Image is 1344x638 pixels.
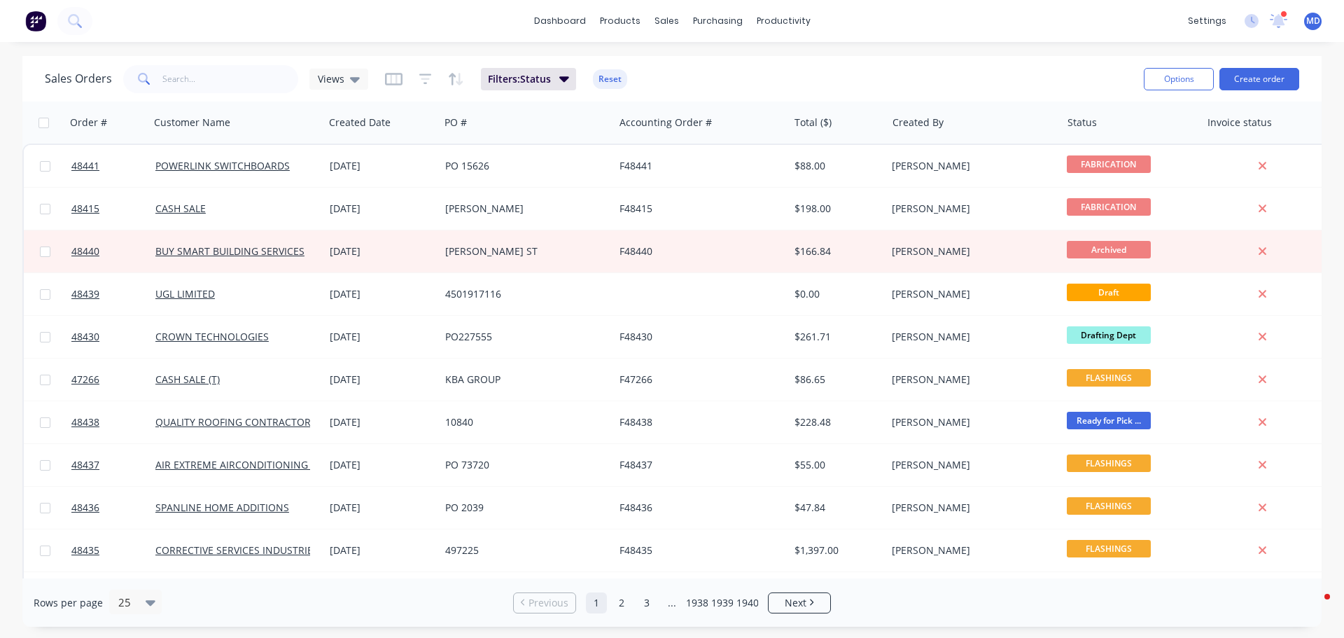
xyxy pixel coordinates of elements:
a: AIR EXTREME AIRCONDITIONING P/L [155,458,325,471]
div: [PERSON_NAME] [892,501,1047,515]
button: Create order [1219,68,1299,90]
div: PO 2039 [445,501,601,515]
div: Customer Name [154,116,230,130]
span: FABRICATION [1067,198,1151,216]
div: PO 73720 [445,458,601,472]
span: FABRICATION [1067,155,1151,173]
button: Filters:Status [481,68,576,90]
div: productivity [750,11,818,32]
span: 48435 [71,543,99,557]
button: Options [1144,68,1214,90]
span: Rows per page [34,596,103,610]
div: F48437 [619,458,775,472]
div: [PERSON_NAME] [892,287,1047,301]
div: products [593,11,647,32]
div: [PERSON_NAME] [892,159,1047,173]
div: F48441 [619,159,775,173]
div: Order # [70,116,107,130]
a: Page 1938 [687,592,708,613]
span: Filters: Status [488,72,551,86]
span: 48441 [71,159,99,173]
span: FLASHINGS [1067,540,1151,557]
div: [PERSON_NAME] [892,373,1047,387]
span: FLASHINGS [1067,497,1151,515]
a: 48437 [71,444,155,486]
div: $228.48 [794,415,876,429]
div: PO227555 [445,330,601,344]
div: $47.84 [794,501,876,515]
div: sales [647,11,686,32]
a: Jump forward [661,592,682,613]
a: Page 2 [611,592,632,613]
div: $261.71 [794,330,876,344]
a: dashboard [527,11,593,32]
div: 4501917116 [445,287,601,301]
div: 10840 [445,415,601,429]
span: Drafting Dept [1067,326,1151,344]
a: Page 1940 [737,592,758,613]
div: Invoice status [1207,116,1272,130]
div: Accounting Order # [619,116,712,130]
span: Next [785,596,806,610]
div: [PERSON_NAME] [892,330,1047,344]
a: CROWN TECHNOLOGIES [155,330,269,343]
span: 48430 [71,330,99,344]
div: [PERSON_NAME] [445,202,601,216]
button: Reset [593,69,627,89]
span: FLASHINGS [1067,455,1151,472]
div: [DATE] [330,373,434,387]
a: 48441 [71,145,155,187]
div: Total ($) [794,116,832,130]
div: [DATE] [330,330,434,344]
div: [PERSON_NAME] [892,543,1047,557]
div: F48440 [619,244,775,258]
div: F47266 [619,373,775,387]
a: 48430 [71,316,155,358]
a: 48116 [71,572,155,614]
span: FLASHINGS [1067,369,1151,387]
span: 47266 [71,373,99,387]
div: KBA GROUP [445,373,601,387]
span: Archived [1067,241,1151,258]
span: 48415 [71,202,99,216]
span: Previous [528,596,568,610]
a: QUALITY ROOFING CONTRACTORS [155,415,316,429]
div: PO # [444,116,467,130]
img: Factory [25,11,46,32]
a: 48439 [71,273,155,315]
div: $88.00 [794,159,876,173]
div: purchasing [686,11,750,32]
div: F48436 [619,501,775,515]
div: [PERSON_NAME] [892,415,1047,429]
a: CASH SALE (T) [155,373,220,386]
span: 48437 [71,458,99,472]
div: $198.00 [794,202,876,216]
div: PO 15626 [445,159,601,173]
span: Views [318,71,344,86]
div: F48435 [619,543,775,557]
span: 48438 [71,415,99,429]
div: F48438 [619,415,775,429]
div: Created By [892,116,944,130]
a: POWERLINK SWITCHBOARDS [155,159,290,172]
a: 48435 [71,529,155,571]
a: 47266 [71,359,155,401]
a: UGL LIMITED [155,287,215,300]
div: [DATE] [330,287,434,301]
span: 48439 [71,287,99,301]
div: [DATE] [330,415,434,429]
div: [DATE] [330,202,434,216]
a: 48440 [71,230,155,272]
div: $0.00 [794,287,876,301]
div: $55.00 [794,458,876,472]
a: Page 3 [636,592,657,613]
div: [DATE] [330,244,434,258]
a: BUY SMART BUILDING SERVICES [155,244,304,258]
div: [PERSON_NAME] [892,458,1047,472]
a: Page 1 is your current page [586,592,607,613]
div: $166.84 [794,244,876,258]
div: [DATE] [330,159,434,173]
iframe: Intercom live chat [1296,590,1330,624]
a: Page 1939 [712,592,733,613]
a: Previous page [514,596,575,610]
